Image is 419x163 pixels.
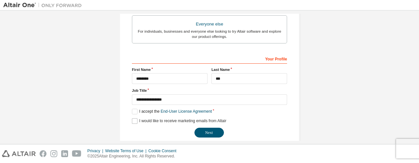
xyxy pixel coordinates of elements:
label: First Name [132,67,208,72]
img: facebook.svg [40,150,46,157]
div: For individuals, businesses and everyone else looking to try Altair software and explore our prod... [136,29,283,39]
img: altair_logo.svg [2,150,36,157]
div: Privacy [87,148,105,154]
label: I accept the [132,109,212,114]
p: © 2025 Altair Engineering, Inc. All Rights Reserved. [87,154,180,159]
label: Job Title [132,88,287,93]
img: Altair One [3,2,85,8]
a: End-User License Agreement [161,109,212,114]
label: I would like to receive marketing emails from Altair [132,118,226,124]
label: Last Name [211,67,287,72]
div: Your Profile [132,53,287,64]
img: linkedin.svg [61,150,68,157]
div: Cookie Consent [148,148,180,154]
button: Next [194,128,224,138]
img: instagram.svg [50,150,57,157]
img: youtube.svg [72,150,82,157]
div: Website Terms of Use [105,148,148,154]
div: Everyone else [136,20,283,29]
